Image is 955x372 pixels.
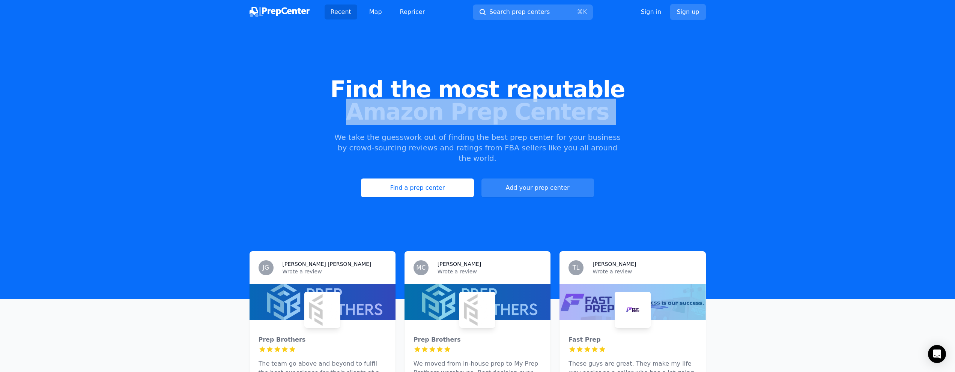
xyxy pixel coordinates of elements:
a: Recent [325,4,357,19]
div: Fast Prep [568,335,696,344]
p: We take the guesswork out of finding the best prep center for your business by crowd-sourcing rev... [334,132,622,163]
div: Prep Brothers [259,335,387,344]
kbd: K [583,8,587,15]
a: Map [363,4,388,19]
a: Find a prep center [361,178,474,197]
img: Fast Prep [616,293,649,326]
h3: [PERSON_NAME] [PERSON_NAME] [283,260,371,268]
p: Wrote a review [593,268,696,275]
span: TL [573,265,580,271]
h3: [PERSON_NAME] [593,260,636,268]
div: Prep Brothers [414,335,541,344]
button: Search prep centers⌘K [473,4,593,20]
p: Wrote a review [438,268,541,275]
img: Prep Brothers [306,293,339,326]
span: JG [263,265,269,271]
kbd: ⌘ [577,8,583,15]
a: Sign up [670,4,705,20]
span: Find the most reputable [12,78,943,100]
a: Repricer [394,4,431,19]
span: Search prep centers [489,7,550,16]
a: Sign in [641,7,662,16]
img: Prep Brothers [461,293,494,326]
div: Open Intercom Messenger [928,345,946,363]
p: Wrote a review [283,268,387,275]
img: PrepCenter [250,7,310,17]
span: MC [416,265,426,271]
h3: [PERSON_NAME] [438,260,481,268]
a: Add your prep center [481,178,594,197]
span: Amazon Prep Centers [12,100,943,123]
